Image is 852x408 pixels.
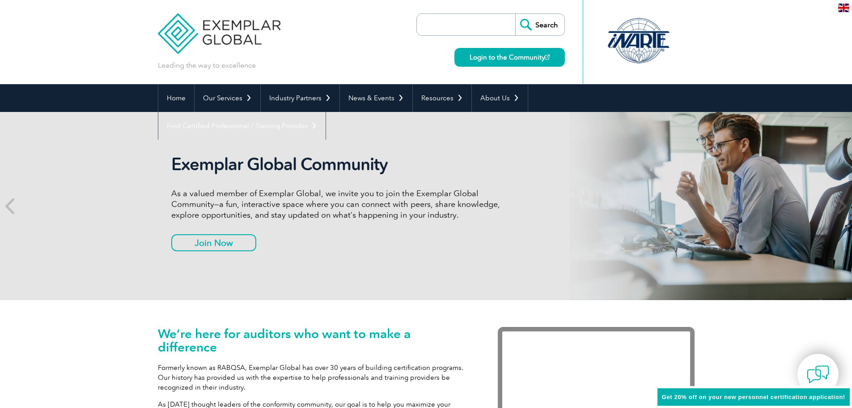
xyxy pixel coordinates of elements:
[545,55,550,60] img: open_square.png
[472,84,528,112] a: About Us
[261,84,339,112] a: Industry Partners
[158,112,326,140] a: Find Certified Professional / Training Provider
[171,234,256,251] a: Join Now
[340,84,412,112] a: News & Events
[662,394,845,400] span: Get 20% off on your new personnel certification application!
[158,327,471,354] h1: We’re here for auditors who want to make a difference
[158,60,256,70] p: Leading the way to excellence
[807,363,829,386] img: contact-chat.png
[838,4,849,12] img: en
[158,363,471,392] p: Formerly known as RABQSA, Exemplar Global has over 30 years of building certification programs. O...
[171,154,507,175] h2: Exemplar Global Community
[195,84,260,112] a: Our Services
[171,188,507,220] p: As a valued member of Exemplar Global, we invite you to join the Exemplar Global Community—a fun,...
[158,84,194,112] a: Home
[413,84,471,112] a: Resources
[454,48,565,67] a: Login to the Community
[515,14,564,35] input: Search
